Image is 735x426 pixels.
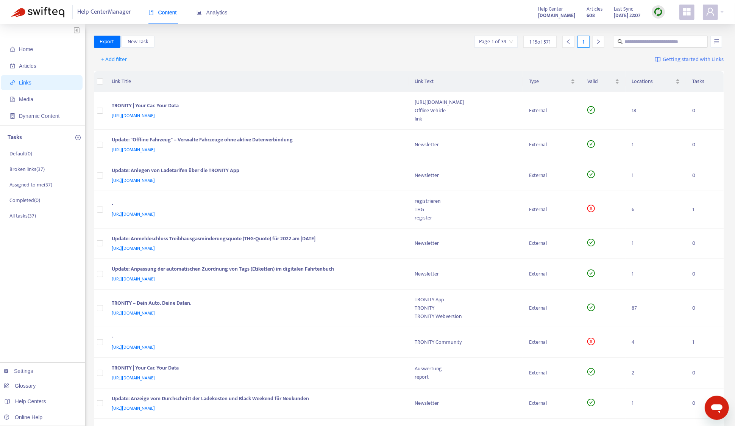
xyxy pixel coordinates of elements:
span: [URL][DOMAIN_NAME] [112,309,155,317]
th: Locations [626,71,686,92]
th: Valid [581,71,626,92]
td: 87 [626,290,686,327]
span: Help Center Manager [78,5,131,19]
td: 0 [686,130,724,160]
td: 1 [626,259,686,290]
div: TRONITY [415,304,517,312]
img: sync.dc5367851b00ba804db3.png [654,7,663,17]
span: book [148,10,154,15]
div: register [415,214,517,222]
div: 1 [577,36,590,48]
p: All tasks ( 37 ) [9,212,36,220]
span: Locations [632,77,674,86]
div: TRONITY – Dein Auto. Deine Daten. [112,299,400,309]
span: left [566,39,571,44]
span: Type [529,77,569,86]
span: Last Sync [614,5,633,13]
span: Help Centers [15,398,46,404]
button: New Task [122,36,154,48]
span: 1 - 15 of 571 [529,38,551,46]
strong: 608 [587,11,595,20]
div: External [529,369,575,377]
span: [URL][DOMAIN_NAME] [112,404,155,412]
td: 1 [626,229,686,259]
span: Getting started with Links [663,55,724,64]
div: External [529,304,575,312]
div: registrieren [415,197,517,205]
p: Assigned to me ( 37 ) [9,181,52,189]
a: Glossary [4,383,36,389]
span: [URL][DOMAIN_NAME] [112,146,155,153]
span: Media [19,96,33,102]
span: user [706,7,715,16]
a: Online Help [4,414,42,420]
div: Newsletter [415,399,517,407]
span: Home [19,46,33,52]
div: Newsletter [415,239,517,247]
span: Articles [19,63,36,69]
span: check-circle [587,239,595,246]
div: THG [415,205,517,214]
span: New Task [128,38,148,46]
button: + Add filter [96,53,133,66]
div: Newsletter [415,270,517,278]
span: close-circle [587,338,595,345]
span: [URL][DOMAIN_NAME] [112,275,155,283]
a: Getting started with Links [655,53,724,66]
div: - [112,200,400,210]
span: account-book [10,63,15,69]
div: TRONITY Webversion [415,312,517,321]
div: Newsletter [415,171,517,180]
span: search [618,39,623,44]
div: - [112,333,400,343]
div: Update: Anmeldeschluss Treibhausgasminderungsquote (THG-Quote) für 2022 am [DATE] [112,235,400,244]
div: [URL][DOMAIN_NAME] [415,98,517,106]
span: Links [19,80,31,86]
p: Default ( 0 ) [9,150,32,158]
span: Help Center [538,5,563,13]
span: right [596,39,601,44]
span: Dynamic Content [19,113,59,119]
div: External [529,338,575,346]
span: + Add filter [101,55,128,64]
span: Analytics [197,9,228,16]
button: Export [94,36,120,48]
span: close-circle [587,205,595,212]
img: image-link [655,56,661,63]
span: home [10,47,15,52]
span: [URL][DOMAIN_NAME] [112,177,155,184]
td: 6 [626,191,686,229]
div: External [529,141,575,149]
div: Update: Anlegen von Ladetarifen über die TRONITY App [112,166,400,176]
td: 1 [686,327,724,358]
div: External [529,205,575,214]
span: check-circle [587,368,595,376]
span: appstore [682,7,691,16]
div: External [529,171,575,180]
th: Link Title [106,71,409,92]
strong: [DOMAIN_NAME] [538,11,575,20]
td: 1 [626,130,686,160]
span: [URL][DOMAIN_NAME] [112,112,155,119]
span: check-circle [587,106,595,114]
th: Tasks [686,71,724,92]
span: check-circle [587,399,595,406]
span: [URL][DOMAIN_NAME] [112,210,155,218]
p: Broken links ( 37 ) [9,165,45,173]
iframe: Schaltfläche zum Öffnen des Messaging-Fensters [705,396,729,420]
th: Type [523,71,581,92]
div: External [529,239,575,247]
span: plus-circle [75,135,81,140]
div: TRONITY App [415,296,517,304]
div: link [415,115,517,123]
td: 18 [626,92,686,130]
div: External [529,106,575,115]
td: 0 [686,259,724,290]
p: Completed ( 0 ) [9,196,40,204]
div: TRONITY | Your Car. Your Data [112,364,400,374]
div: Update: Anzeige vom Durchschnitt der Ladekosten und Black Weekend für Neukunden [112,395,400,404]
span: check-circle [587,140,595,148]
td: 0 [686,358,724,388]
div: report [415,373,517,381]
div: Auswertung [415,365,517,373]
